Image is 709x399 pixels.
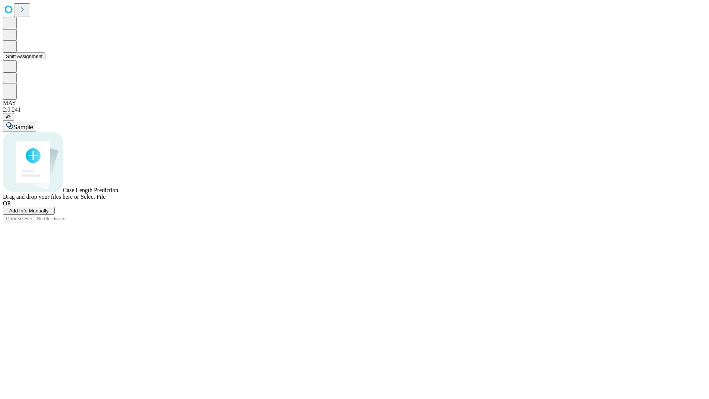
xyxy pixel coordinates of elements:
[3,100,706,106] div: MAY
[3,200,11,207] span: OR
[3,106,706,113] div: 2.0.241
[63,187,118,193] span: Case Length Prediction
[3,207,55,215] button: Add Info Manually
[3,52,45,60] button: Shift Assignment
[9,208,49,214] span: Add Info Manually
[6,114,11,120] span: @
[3,194,79,200] span: Drag and drop your files here or
[3,121,36,132] button: Sample
[81,194,106,200] span: Select File
[13,124,33,130] span: Sample
[3,113,14,121] button: @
